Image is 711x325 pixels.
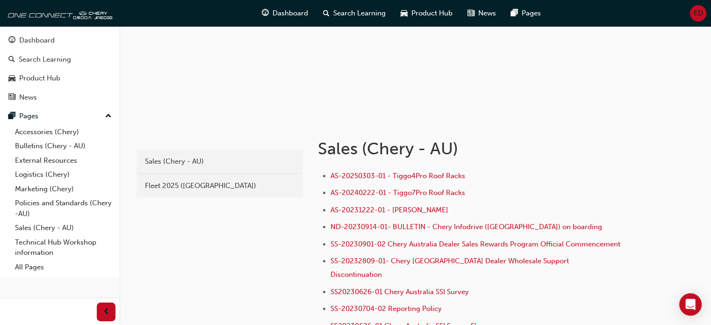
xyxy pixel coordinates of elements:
[330,206,448,214] a: AS-20231222-01 - [PERSON_NAME]
[11,153,115,168] a: External Resources
[8,36,15,45] span: guage-icon
[411,8,452,19] span: Product Hub
[11,167,115,182] a: Logistics (Chery)
[105,110,112,123] span: up-icon
[19,35,55,46] div: Dashboard
[262,7,269,19] span: guage-icon
[11,182,115,196] a: Marketing (Chery)
[460,4,503,23] a: news-iconNews
[4,108,115,125] button: Pages
[401,7,408,19] span: car-icon
[4,32,115,49] a: Dashboard
[19,92,37,103] div: News
[5,4,112,22] img: oneconnect
[4,70,115,87] a: Product Hub
[522,8,541,19] span: Pages
[145,156,294,167] div: Sales (Chery - AU)
[679,293,702,316] div: Open Intercom Messenger
[19,54,71,65] div: Search Learning
[330,188,465,197] a: AS-20240222-01 - Tiggo7Pro Roof Racks
[318,138,625,159] h1: Sales (Chery - AU)
[333,8,386,19] span: Search Learning
[478,8,496,19] span: News
[694,8,703,19] span: ED
[316,4,393,23] a: search-iconSearch Learning
[330,257,571,279] a: SS-20232809-01- Chery [GEOGRAPHIC_DATA] Dealer Wholesale Support Discontinuation
[11,139,115,153] a: Bulletins (Chery - AU)
[8,112,15,121] span: pages-icon
[11,221,115,235] a: Sales (Chery - AU)
[323,7,330,19] span: search-icon
[140,178,299,194] a: Fleet 2025 ([GEOGRAPHIC_DATA])
[467,7,474,19] span: news-icon
[145,181,294,191] div: Fleet 2025 ([GEOGRAPHIC_DATA])
[11,196,115,221] a: Policies and Standards (Chery -AU)
[19,111,38,122] div: Pages
[254,4,316,23] a: guage-iconDashboard
[690,5,706,22] button: ED
[8,74,15,83] span: car-icon
[8,56,15,64] span: search-icon
[4,89,115,106] a: News
[140,153,299,170] a: Sales (Chery - AU)
[330,172,465,180] a: AS-20250303-01 - Tiggo4Pro Roof Racks
[273,8,308,19] span: Dashboard
[8,94,15,102] span: news-icon
[11,125,115,139] a: Accessories (Chery)
[330,223,602,231] a: ND-20230914-01- BULLETIN - Chery Infodrive ([GEOGRAPHIC_DATA]) on boarding
[11,260,115,274] a: All Pages
[330,240,620,248] a: SS-20230901-02 Chery Australia Dealer Sales Rewards Program Official Commencement
[511,7,518,19] span: pages-icon
[4,30,115,108] button: DashboardSearch LearningProduct HubNews
[4,51,115,68] a: Search Learning
[393,4,460,23] a: car-iconProduct Hub
[103,306,110,318] span: prev-icon
[11,235,115,260] a: Technical Hub Workshop information
[330,288,469,296] a: SS20230626-01 Chery Australia SSI Survey
[503,4,548,23] a: pages-iconPages
[330,304,442,313] a: SS-20230704-02 Reporting Policy
[19,73,60,84] div: Product Hub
